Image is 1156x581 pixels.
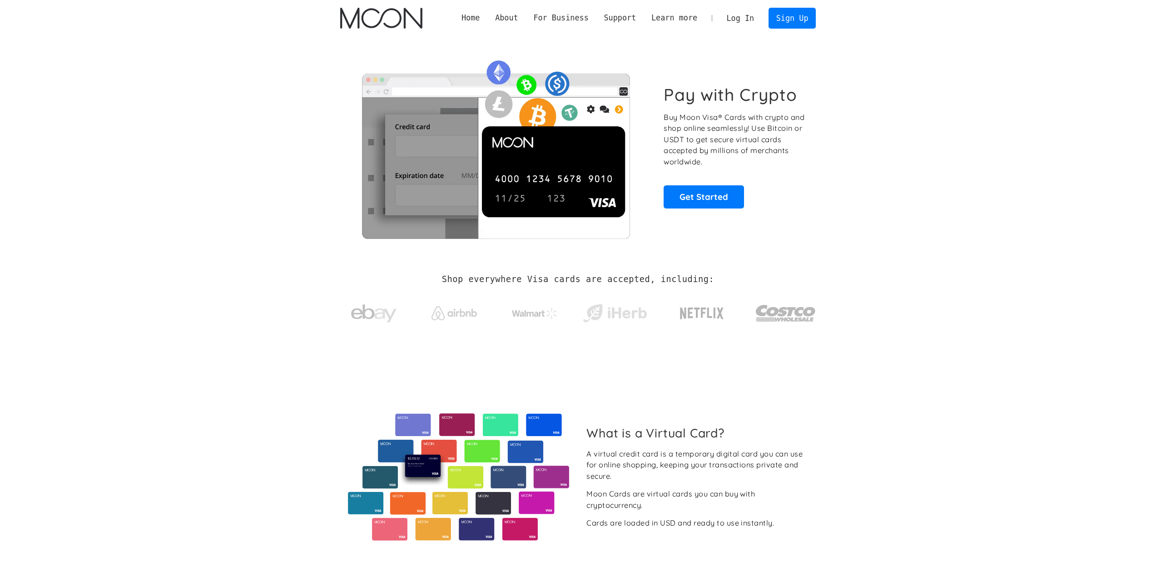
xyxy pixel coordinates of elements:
[664,185,744,208] a: Get Started
[487,12,526,24] div: About
[454,12,487,24] a: Home
[340,290,408,333] a: ebay
[719,8,762,28] a: Log In
[526,12,596,24] div: For Business
[755,287,816,335] a: Costco
[581,293,649,330] a: iHerb
[644,12,705,24] div: Learn more
[586,517,774,529] div: Cards are loaded in USD and ready to use instantly.
[664,112,806,168] p: Buy Moon Visa® Cards with crypto and shop online seamlessly! Use Bitcoin or USDT to get secure vi...
[533,12,588,24] div: For Business
[351,299,397,328] img: ebay
[661,293,743,329] a: Netflix
[769,8,816,28] a: Sign Up
[651,12,697,24] div: Learn more
[420,297,488,325] a: Airbnb
[495,12,518,24] div: About
[347,413,571,541] img: Virtual cards from Moon
[586,426,809,440] h2: What is a Virtual Card?
[340,54,651,238] img: Moon Cards let you spend your crypto anywhere Visa is accepted.
[596,12,644,24] div: Support
[512,308,557,319] img: Walmart
[501,299,568,323] a: Walmart
[755,296,816,330] img: Costco
[604,12,636,24] div: Support
[581,302,649,325] img: iHerb
[586,448,809,482] div: A virtual credit card is a temporary digital card you can use for online shopping, keeping your t...
[432,306,477,320] img: Airbnb
[340,8,422,29] img: Moon Logo
[679,302,724,325] img: Netflix
[442,274,714,284] h2: Shop everywhere Visa cards are accepted, including:
[586,488,809,511] div: Moon Cards are virtual cards you can buy with cryptocurrency.
[664,84,797,105] h1: Pay with Crypto
[340,8,422,29] a: home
